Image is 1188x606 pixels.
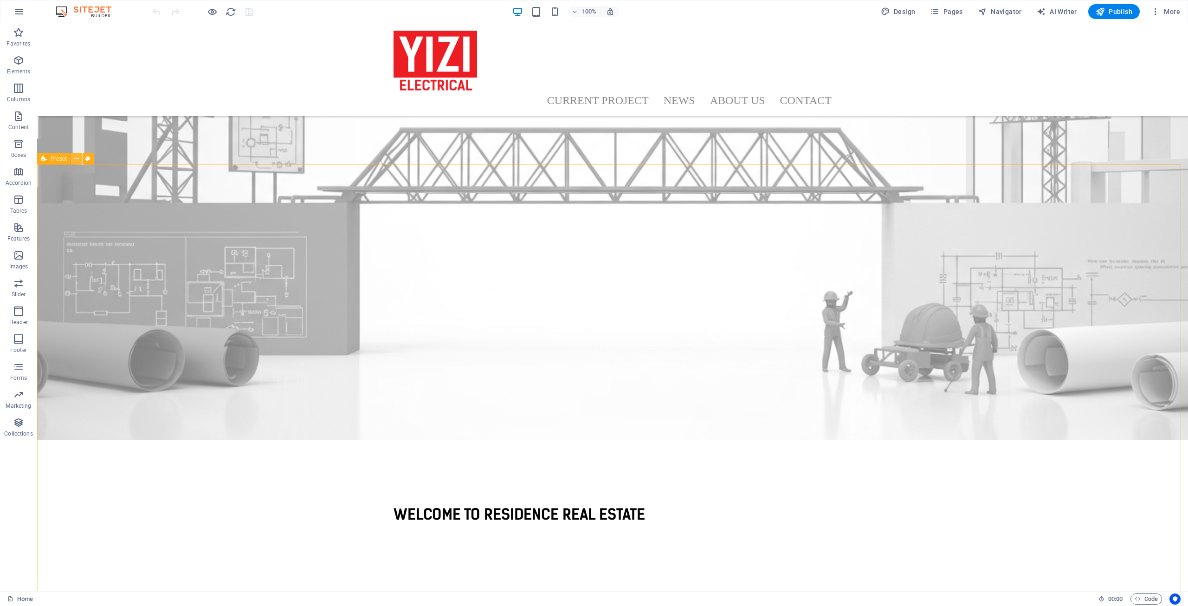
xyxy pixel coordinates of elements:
h6: Session time [1098,593,1123,605]
button: Design [877,4,919,19]
img: Editor Logo [53,6,123,17]
p: Tables [10,207,27,215]
button: Click here to leave preview mode and continue editing [207,6,218,17]
p: Header [9,319,28,326]
button: Usercentrics [1169,593,1181,605]
p: Features [7,235,30,242]
i: On resize automatically adjust zoom level to fit chosen device. [606,7,614,16]
span: Preset [51,156,67,162]
p: Footer [10,346,27,354]
i: Reload page [226,7,236,17]
button: More [1147,4,1184,19]
p: Forms [10,374,27,382]
div: Design (Ctrl+Alt+Y) [877,4,919,19]
button: Publish [1088,4,1140,19]
p: Favorites [6,40,30,47]
p: Collections [4,430,32,437]
button: Pages [926,4,966,19]
button: reload [225,6,236,17]
p: Elements [7,68,31,75]
button: AI Writer [1033,4,1081,19]
p: Content [8,124,29,131]
span: Code [1135,593,1158,605]
p: Accordion [6,179,32,187]
p: Boxes [11,151,26,159]
span: Pages [930,7,962,16]
iframe: To enrich screen reader interactions, please activate Accessibility in Grammarly extension settings [37,23,1188,591]
span: Design [881,7,916,16]
button: Navigator [974,4,1026,19]
button: 100% [568,6,601,17]
span: More [1151,7,1180,16]
h6: 100% [582,6,597,17]
span: AI Writer [1037,7,1077,16]
p: Slider [12,291,26,298]
span: : [1115,595,1116,602]
span: Navigator [978,7,1022,16]
p: Columns [7,96,30,103]
p: Marketing [6,402,31,410]
span: 00 00 [1108,593,1123,605]
span: Publish [1096,7,1132,16]
a: Click to cancel selection. Double-click to open Pages [7,593,33,605]
p: Images [9,263,28,270]
button: Code [1130,593,1162,605]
